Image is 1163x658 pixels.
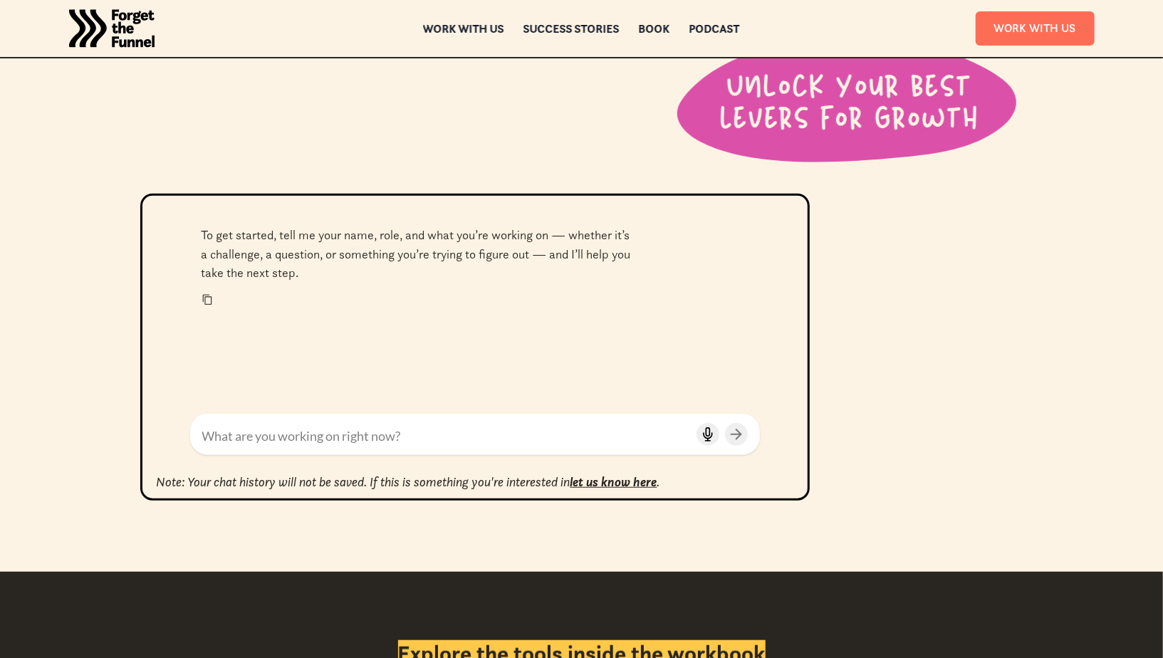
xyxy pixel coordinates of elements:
a: Success Stories [523,23,620,33]
a: let us know here [570,474,657,490]
a: Podcast [689,23,740,33]
a: Work With Us [976,11,1095,45]
em: Note: Your chat history will not be saved. If this is something you're interested in [157,474,570,490]
a: Work with us [423,23,504,33]
a: Book [639,23,670,33]
em: . [657,474,660,490]
p: To get started, tell me your name, role, and what you’re working on — whether it’s a challenge, a... [202,226,639,282]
